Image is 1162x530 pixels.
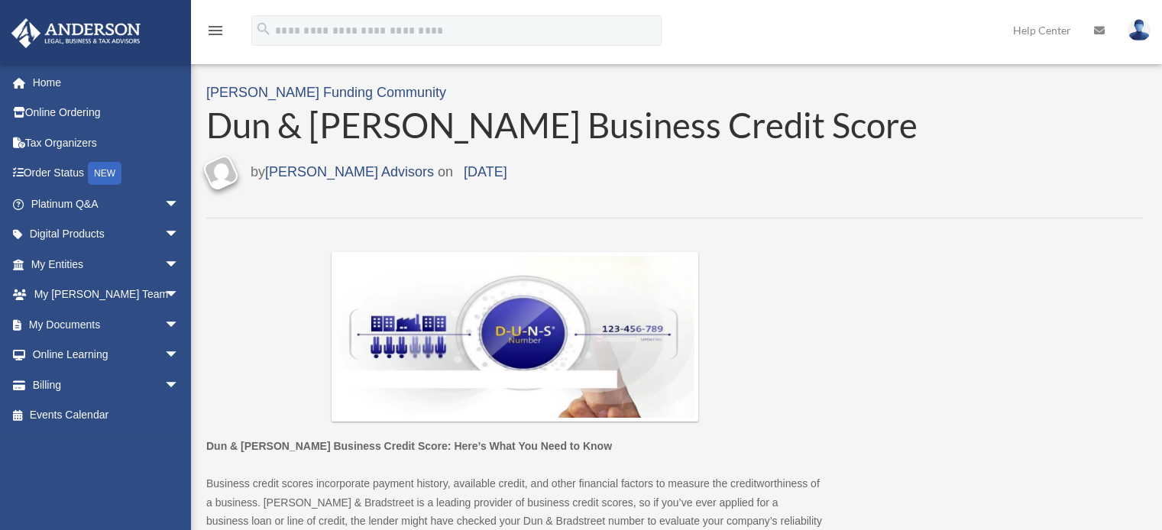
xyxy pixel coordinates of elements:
a: Tax Organizers [11,128,202,158]
a: [PERSON_NAME] Funding Community [206,85,446,100]
a: Order StatusNEW [11,158,202,189]
a: menu [206,27,225,40]
span: arrow_drop_down [164,189,195,220]
a: Billingarrow_drop_down [11,370,202,400]
a: [PERSON_NAME] Advisors [265,164,434,179]
a: Platinum Q&Aarrow_drop_down [11,189,202,219]
span: Dun & [PERSON_NAME] Business Credit Score [206,104,918,146]
a: My Entitiesarrow_drop_down [11,249,202,280]
i: menu [206,21,225,40]
span: arrow_drop_down [164,280,195,311]
span: arrow_drop_down [164,249,195,280]
span: arrow_drop_down [164,309,195,341]
span: by [251,160,434,185]
a: Online Ordering [11,98,202,128]
b: Dun & [PERSON_NAME] Business Credit Score: Here’s What You Need to Know [206,440,612,452]
a: Events Calendar [11,400,202,431]
img: User Pic [1128,19,1151,41]
span: arrow_drop_down [164,219,195,250]
a: Home [11,67,202,98]
a: Digital Productsarrow_drop_down [11,219,202,250]
span: arrow_drop_down [164,340,195,371]
a: Dun & [PERSON_NAME] Business Credit Score [206,105,1143,147]
span: arrow_drop_down [164,370,195,401]
span: on [438,160,518,185]
a: My Documentsarrow_drop_down [11,309,202,340]
i: search [255,21,272,37]
a: Online Learningarrow_drop_down [11,340,202,370]
a: My [PERSON_NAME] Teamarrow_drop_down [11,280,202,310]
img: Anderson Advisors Platinum Portal [7,18,145,48]
div: NEW [88,162,121,185]
a: [DATE] [453,164,518,179]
